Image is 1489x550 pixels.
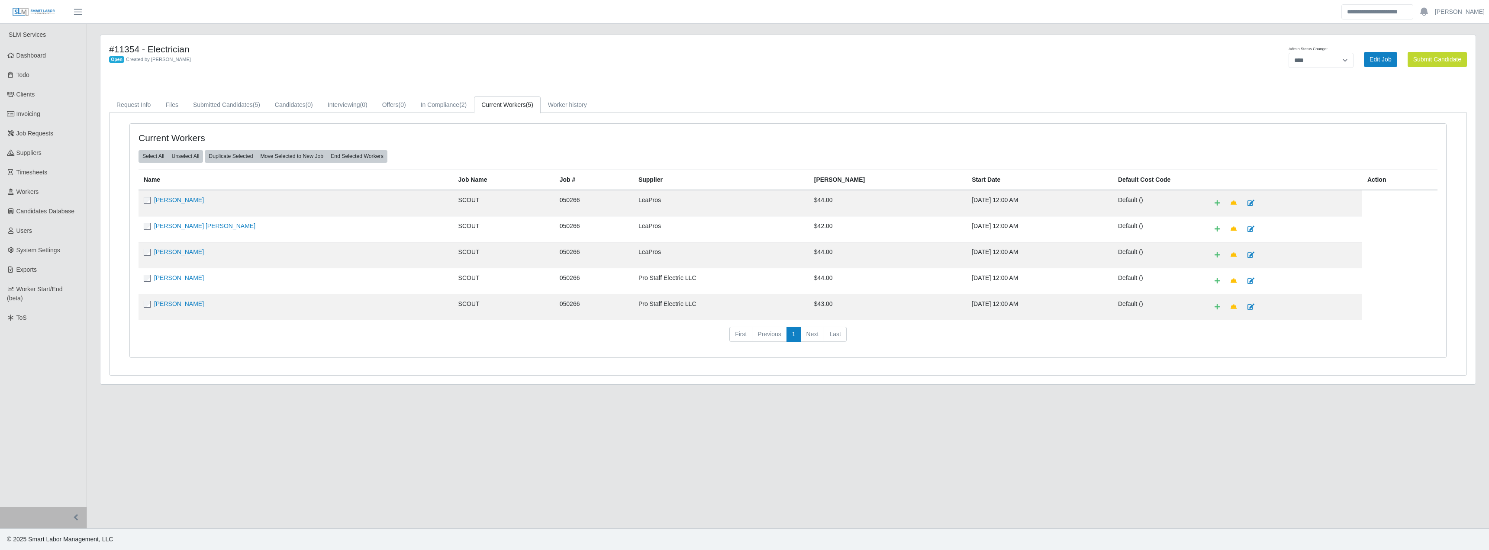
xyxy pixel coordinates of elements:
th: Job Name [453,170,554,190]
span: System Settings [16,247,60,254]
button: Submit Candidate [1408,52,1467,67]
td: [DATE] 12:00 AM [967,216,1113,242]
th: Default Cost Code [1113,170,1362,190]
td: [DATE] 12:00 AM [967,242,1113,268]
a: Make Team Lead [1225,222,1242,237]
td: LeaPros [633,242,809,268]
a: Candidates [268,96,320,113]
th: Name [139,170,453,190]
td: 050266 [554,190,633,216]
td: 050266 [554,268,633,294]
a: Add Default Cost Code [1209,273,1225,289]
td: Default () [1113,190,1204,216]
span: Worker Start/End (beta) [7,286,63,302]
div: bulk actions [139,150,203,162]
a: [PERSON_NAME] [1435,7,1485,16]
td: SCOUT [453,294,554,320]
td: $43.00 [809,294,967,320]
button: Select All [139,150,168,162]
th: Start Date [967,170,1113,190]
a: Make Team Lead [1225,299,1242,315]
td: 050266 [554,242,633,268]
td: Default () [1113,268,1204,294]
td: $44.00 [809,190,967,216]
a: Edit Job [1364,52,1397,67]
span: Exports [16,266,37,273]
td: 050266 [554,216,633,242]
td: [DATE] 12:00 AM [967,190,1113,216]
span: Dashboard [16,52,46,59]
td: SCOUT [453,268,554,294]
h4: #11354 - Electrician [109,44,896,55]
a: [PERSON_NAME] [PERSON_NAME] [154,222,255,229]
a: Add Default Cost Code [1209,196,1225,211]
td: Pro Staff Electric LLC [633,294,809,320]
span: Clients [16,91,35,98]
td: $42.00 [809,216,967,242]
span: © 2025 Smart Labor Management, LLC [7,536,113,543]
a: Submitted Candidates [186,96,268,113]
td: $44.00 [809,242,967,268]
td: $44.00 [809,268,967,294]
a: [PERSON_NAME] [154,196,204,203]
td: Default () [1113,294,1204,320]
a: Offers [375,96,413,113]
td: Default () [1113,216,1204,242]
span: Created by [PERSON_NAME] [126,57,191,62]
a: Add Default Cost Code [1209,222,1225,237]
div: bulk actions [205,150,387,162]
span: (5) [253,101,260,108]
a: [PERSON_NAME] [154,300,204,307]
span: Job Requests [16,130,54,137]
a: In Compliance [413,96,474,113]
td: [DATE] 12:00 AM [967,294,1113,320]
span: Workers [16,188,39,195]
td: Default () [1113,242,1204,268]
a: Make Team Lead [1225,196,1242,211]
button: Move Selected to New Job [256,150,327,162]
td: LeaPros [633,216,809,242]
span: Candidates Database [16,208,75,215]
a: Make Team Lead [1225,248,1242,263]
span: Timesheets [16,169,48,176]
span: ToS [16,314,27,321]
span: Users [16,227,32,234]
a: Request Info [109,96,158,113]
span: (5) [526,101,533,108]
th: Job # [554,170,633,190]
th: Action [1362,170,1437,190]
nav: pagination [139,327,1437,349]
a: 1 [786,327,801,342]
a: [PERSON_NAME] [154,248,204,255]
a: Files [158,96,186,113]
td: LeaPros [633,190,809,216]
th: Supplier [633,170,809,190]
a: Make Team Lead [1225,273,1242,289]
a: Worker history [541,96,594,113]
button: Unselect All [168,150,203,162]
button: Duplicate Selected [205,150,257,162]
td: 050266 [554,294,633,320]
button: End Selected Workers [327,150,387,162]
td: SCOUT [453,216,554,242]
img: SLM Logo [12,7,55,17]
span: (0) [306,101,313,108]
span: (0) [399,101,406,108]
a: Add Default Cost Code [1209,299,1225,315]
a: Interviewing [320,96,375,113]
h4: Current Workers [139,132,672,143]
a: Current Workers [474,96,541,113]
span: Open [109,56,124,63]
td: SCOUT [453,190,554,216]
td: [DATE] 12:00 AM [967,268,1113,294]
a: [PERSON_NAME] [154,274,204,281]
span: (0) [360,101,367,108]
input: Search [1341,4,1413,19]
span: Invoicing [16,110,40,117]
th: [PERSON_NAME] [809,170,967,190]
td: SCOUT [453,242,554,268]
label: Admin Status Change: [1289,46,1328,52]
span: Suppliers [16,149,42,156]
td: Pro Staff Electric LLC [633,268,809,294]
a: Add Default Cost Code [1209,248,1225,263]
